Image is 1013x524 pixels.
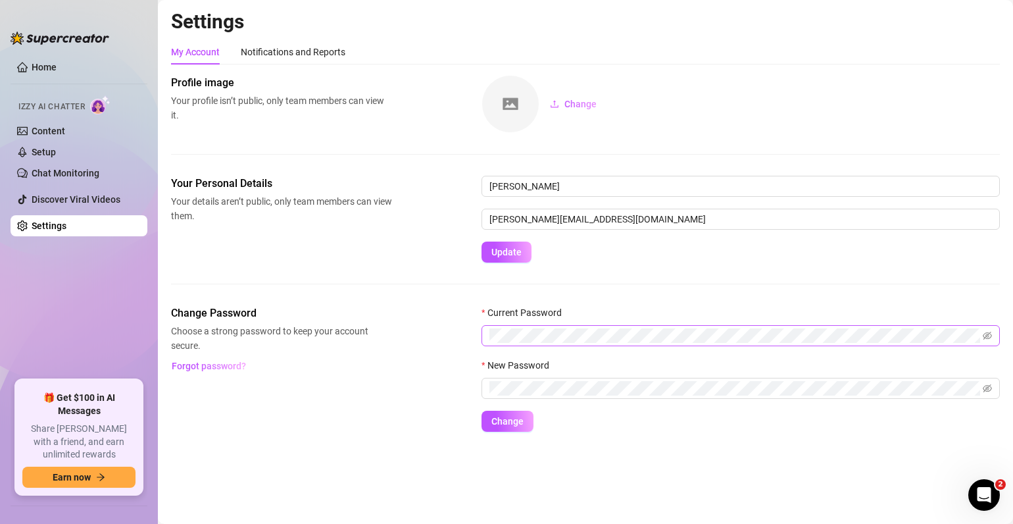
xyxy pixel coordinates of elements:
[22,423,136,461] span: Share [PERSON_NAME] with a friend, and earn unlimited rewards
[489,381,980,396] input: New Password
[171,9,1000,34] h2: Settings
[171,355,246,377] button: Forgot password?
[489,328,980,343] input: Current Password
[96,473,105,482] span: arrow-right
[491,416,524,427] span: Change
[482,305,570,320] label: Current Password
[172,361,246,371] span: Forgot password?
[482,358,558,373] label: New Password
[171,324,392,353] span: Choose a strong password to keep your account secure.
[550,99,559,109] span: upload
[491,247,522,257] span: Update
[171,305,392,321] span: Change Password
[32,126,65,136] a: Content
[241,45,345,59] div: Notifications and Reports
[968,479,1000,511] iframe: Intercom live chat
[11,32,109,45] img: logo-BBDzfeDw.svg
[995,479,1006,490] span: 2
[90,95,111,115] img: AI Chatter
[32,194,120,205] a: Discover Viral Videos
[171,93,392,122] span: Your profile isn’t public, only team members can view it.
[53,472,91,483] span: Earn now
[171,75,392,91] span: Profile image
[18,101,85,113] span: Izzy AI Chatter
[32,147,56,157] a: Setup
[171,45,220,59] div: My Account
[32,62,57,72] a: Home
[482,242,531,263] button: Update
[539,93,607,115] button: Change
[32,221,66,231] a: Settings
[482,176,1000,197] input: Enter name
[482,209,1000,230] input: Enter new email
[564,99,597,109] span: Change
[22,392,136,417] span: 🎁 Get $100 in AI Messages
[32,168,99,178] a: Chat Monitoring
[171,194,392,223] span: Your details aren’t public, only team members can view them.
[482,76,539,132] img: square-placeholder.png
[983,331,992,340] span: eye-invisible
[983,384,992,393] span: eye-invisible
[482,411,533,432] button: Change
[171,176,392,192] span: Your Personal Details
[22,467,136,488] button: Earn nowarrow-right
